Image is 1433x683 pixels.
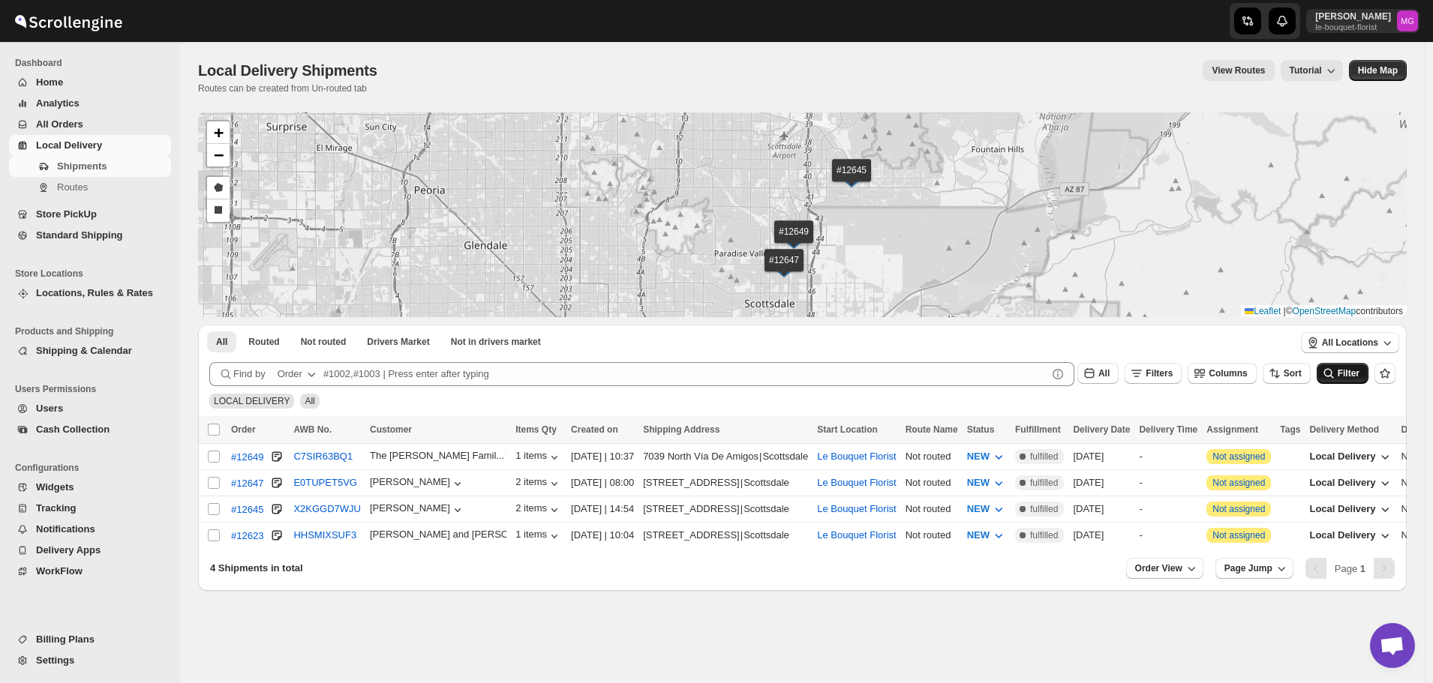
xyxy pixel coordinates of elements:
[231,424,256,435] span: Order
[239,331,288,352] button: Routed
[1073,528,1130,543] div: [DATE]
[9,114,171,135] button: All Orders
[515,476,562,491] button: 2 items
[36,481,74,493] span: Widgets
[571,424,618,435] span: Created on
[1139,424,1197,435] span: Delivery Time
[36,208,97,220] span: Store PickUp
[1284,306,1286,316] span: |
[1301,332,1399,353] button: All Locations
[967,503,990,514] span: NEW
[1139,475,1197,490] div: -
[198,62,377,79] span: Local Delivery Shipments
[9,156,171,177] button: Shipments
[1309,424,1379,435] span: Delivery Method
[1030,451,1058,463] span: fulfilled
[36,502,76,514] span: Tracking
[370,424,412,435] span: Customer
[817,477,897,488] button: Le Bouquet Florist
[231,530,263,541] div: #12623
[1360,563,1365,574] b: 1
[1335,563,1365,574] span: Page
[967,451,990,462] span: NEW
[442,331,550,352] button: Un-claimable
[515,502,562,517] button: 2 items
[1139,528,1197,543] div: -
[1206,424,1258,435] span: Assignment
[967,529,990,541] span: NEW
[1306,9,1419,33] button: User menu
[1245,306,1281,316] a: Leaflet
[643,424,720,435] span: Shipping Address
[1212,64,1265,76] span: View Routes
[370,476,465,491] button: [PERSON_NAME]
[278,367,302,382] div: Order
[1315,22,1391,31] p: le-bouquet-florist
[643,475,808,490] div: |
[36,287,153,298] span: Locations, Rules & Rates
[1263,363,1311,384] button: Sort
[643,502,808,517] div: |
[1146,368,1173,379] span: Filters
[1293,306,1356,316] a: OpenStreetMap
[643,449,808,464] div: |
[1300,471,1401,495] button: Local Delivery
[9,72,171,93] button: Home
[817,424,878,435] span: Start Location
[292,331,356,352] button: Unrouted
[1309,503,1375,514] span: Local Delivery
[906,502,958,517] div: Not routed
[370,529,506,544] button: [PERSON_NAME] and [PERSON_NAME] ...
[9,629,171,650] button: Billing Plans
[1126,558,1203,579] button: Order View
[1309,529,1375,541] span: Local Delivery
[571,502,634,517] div: [DATE] | 14:54
[370,529,563,540] div: [PERSON_NAME] and [PERSON_NAME] ...
[744,528,789,543] div: Scottsdale
[323,362,1047,386] input: #1002,#1003 | Press enter after typing
[1212,530,1265,541] button: Not assigned
[1073,449,1130,464] div: [DATE]
[773,261,795,277] img: Marker
[571,528,634,543] div: [DATE] | 10:04
[1309,451,1375,462] span: Local Delivery
[643,475,740,490] div: [STREET_ADDRESS]
[515,450,562,465] button: 1 items
[1315,10,1391,22] p: [PERSON_NAME]
[1212,478,1265,488] button: Not assigned
[9,561,171,582] button: WorkFlow
[367,336,429,348] span: Drivers Market
[1338,368,1359,379] span: Filter
[1322,337,1378,349] span: All Locations
[958,471,1015,495] button: NEW
[358,331,438,352] button: Claimable
[1125,363,1182,384] button: Filters
[370,502,465,517] button: [PERSON_NAME]
[9,519,171,540] button: Notifications
[248,336,279,348] span: Routed
[967,424,995,435] span: Status
[817,529,897,541] button: Le Bouquet Florist
[36,655,74,666] span: Settings
[1280,424,1300,435] span: Tags
[15,268,173,280] span: Store Locations
[906,424,958,435] span: Route Name
[840,171,863,187] img: Marker
[1030,503,1058,515] span: fulfilled
[1139,449,1197,464] div: -
[214,145,224,164] span: −
[571,475,634,490] div: [DATE] | 08:00
[15,383,173,395] span: Users Permissions
[36,544,101,556] span: Delivery Apps
[817,503,897,514] button: Le Bouquet Florist
[515,529,562,544] button: 1 items
[214,396,290,406] span: LOCAL DELIVERY
[293,503,361,514] button: X2KGGD7WJU
[36,565,83,577] span: WorkFlow
[301,336,347,348] span: Not routed
[958,445,1015,469] button: NEW
[214,123,224,142] span: +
